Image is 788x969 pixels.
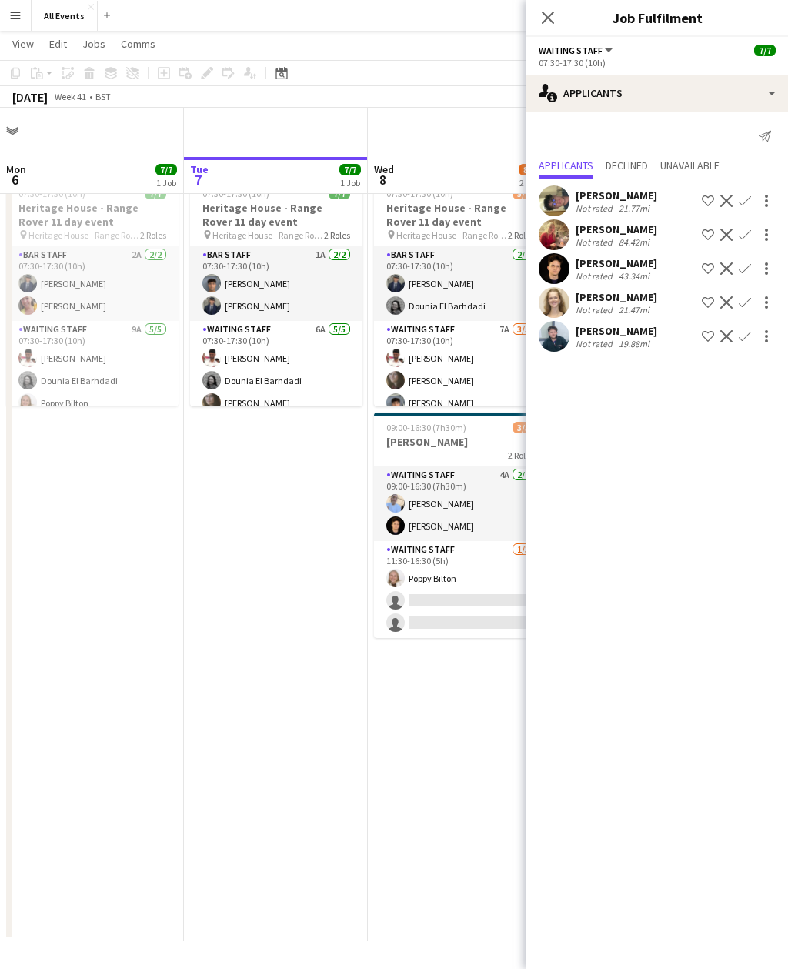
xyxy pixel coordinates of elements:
[32,1,98,31] button: All Events
[539,45,615,56] button: Waiting Staff
[386,422,466,433] span: 09:00-16:30 (7h30m)
[576,324,657,338] div: [PERSON_NAME]
[616,338,653,349] div: 19.88mi
[519,177,544,189] div: 2 Jobs
[6,162,26,176] span: Mon
[6,321,179,463] app-card-role: Waiting Staff9A5/507:30-17:30 (10h)[PERSON_NAME]Dounia El BarhdadiPoppy Bilton
[6,246,179,321] app-card-role: Bar Staff2A2/207:30-17:30 (10h)[PERSON_NAME][PERSON_NAME]
[6,34,40,54] a: View
[606,160,648,171] span: Declined
[539,160,593,171] span: Applicants
[339,164,361,175] span: 7/7
[576,270,616,282] div: Not rated
[324,229,350,241] span: 2 Roles
[526,75,788,112] div: Applicants
[115,34,162,54] a: Comms
[190,321,362,463] app-card-role: Waiting Staff6A5/507:30-17:30 (10h)[PERSON_NAME]Dounia El Barhdadi[PERSON_NAME]
[212,229,324,241] span: Heritage House - Range Rover 11 day event
[396,229,508,241] span: Heritage House - Range Rover 11 day event
[519,164,545,175] span: 8/12
[374,246,546,321] app-card-role: Bar Staff2/207:30-17:30 (10h)[PERSON_NAME]Dounia El Barhdadi
[156,177,176,189] div: 1 Job
[12,89,48,105] div: [DATE]
[374,541,546,638] app-card-role: Waiting Staff1/311:30-16:30 (5h)Poppy Bilton
[43,34,73,54] a: Edit
[51,91,89,102] span: Week 41
[372,171,394,189] span: 8
[576,236,616,248] div: Not rated
[190,162,209,176] span: Tue
[76,34,112,54] a: Jobs
[576,202,616,214] div: Not rated
[190,246,362,321] app-card-role: Bar Staff1A2/207:30-17:30 (10h)[PERSON_NAME][PERSON_NAME]
[508,449,534,461] span: 2 Roles
[526,8,788,28] h3: Job Fulfilment
[340,177,360,189] div: 1 Job
[374,201,546,229] h3: Heritage House - Range Rover 11 day event
[374,435,546,449] h3: [PERSON_NAME]
[508,229,534,241] span: 2 Roles
[513,422,534,433] span: 3/5
[374,179,546,406] app-job-card: 07:30-17:30 (10h)5/7Heritage House - Range Rover 11 day event Heritage House - Range Rover 11 day...
[576,338,616,349] div: Not rated
[82,37,105,51] span: Jobs
[140,229,166,241] span: 2 Roles
[95,91,111,102] div: BST
[576,189,657,202] div: [PERSON_NAME]
[190,201,362,229] h3: Heritage House - Range Rover 11 day event
[660,160,720,171] span: Unavailable
[616,236,653,248] div: 84.42mi
[374,413,546,638] app-job-card: 09:00-16:30 (7h30m)3/5[PERSON_NAME]2 RolesWaiting Staff4A2/209:00-16:30 (7h30m)[PERSON_NAME][PERS...
[190,179,362,406] app-job-card: 07:30-17:30 (10h)7/7Heritage House - Range Rover 11 day event Heritage House - Range Rover 11 day...
[374,321,546,463] app-card-role: Waiting Staff7A3/507:30-17:30 (10h)[PERSON_NAME][PERSON_NAME][PERSON_NAME]
[754,45,776,56] span: 7/7
[539,57,776,68] div: 07:30-17:30 (10h)
[576,304,616,316] div: Not rated
[576,290,657,304] div: [PERSON_NAME]
[188,171,209,189] span: 7
[12,37,34,51] span: View
[576,256,657,270] div: [PERSON_NAME]
[4,171,26,189] span: 6
[374,466,546,541] app-card-role: Waiting Staff4A2/209:00-16:30 (7h30m)[PERSON_NAME][PERSON_NAME]
[28,229,140,241] span: Heritage House - Range Rover 11 day event
[374,162,394,176] span: Wed
[121,37,155,51] span: Comms
[616,270,653,282] div: 43.34mi
[616,202,653,214] div: 21.77mi
[576,222,657,236] div: [PERSON_NAME]
[6,179,179,406] app-job-card: 07:30-17:30 (10h)7/7Heritage House - Range Rover 11 day event Heritage House - Range Rover 11 day...
[6,201,179,229] h3: Heritage House - Range Rover 11 day event
[155,164,177,175] span: 7/7
[49,37,67,51] span: Edit
[616,304,653,316] div: 21.47mi
[539,45,603,56] span: Waiting Staff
